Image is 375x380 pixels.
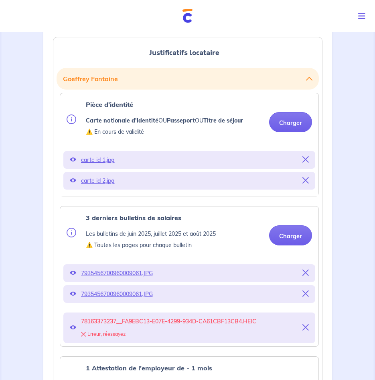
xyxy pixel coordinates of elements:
[81,154,298,165] p: carte id 1.jpg
[81,175,298,186] p: carte id 2.jpg
[86,116,243,125] p: OU OU
[86,229,216,239] p: Les bulletins de juin 2025, juillet 2025 et août 2025
[81,316,298,327] span: 78163373237__FA9EBC13-E07E-4299-934D-CA61CBF13CB4.HEIC
[86,364,212,372] strong: 1 Attestation de l'employeur de - 1 mois
[352,6,375,27] button: Toggle navigation
[149,47,219,58] span: Justificatifs locataire
[203,117,243,124] strong: Titre de séjour
[70,175,76,186] button: Voir
[60,93,319,196] div: categoryName: national-id, userCategory: cdi-without-trial
[86,100,133,108] strong: Pièce d’identité
[70,268,76,279] button: Voir
[81,268,298,279] p: 7935456700960009061.JPG
[167,117,195,124] strong: Passeport
[86,214,181,222] strong: 3 derniers bulletins de salaires
[302,288,309,300] button: Supprimer
[67,228,76,237] img: info.svg
[302,175,309,186] button: Supprimer
[81,288,298,300] p: 7935456700960009061.JPG
[70,288,76,300] button: Voir
[60,206,319,347] div: categoryName: pay-slip, userCategory: cdi-without-trial
[70,154,76,165] button: Voir
[269,225,312,245] button: Charger
[81,329,298,340] div: Erreur, réessayez
[302,322,309,333] button: Supprimer
[67,114,76,124] img: info.svg
[86,127,243,137] p: ⚠️ En cours de validité
[70,322,76,333] button: Voir
[302,268,309,279] button: Supprimer
[86,117,158,124] strong: Carte nationale d'identité
[63,71,312,86] button: Goeffrey Fontaine
[182,9,193,23] img: Cautioneo
[86,240,216,250] p: ⚠️ Toutes les pages pour chaque bulletin
[269,112,312,132] button: Charger
[302,154,309,165] button: Supprimer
